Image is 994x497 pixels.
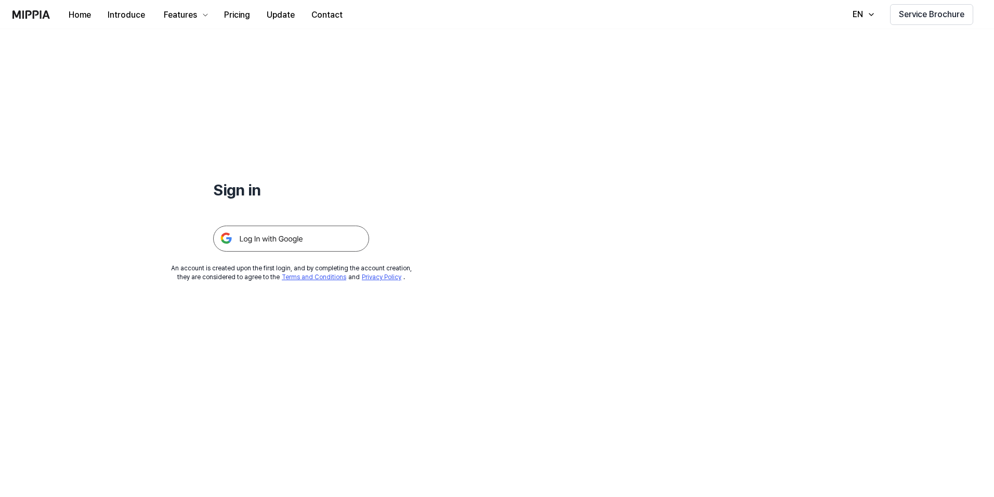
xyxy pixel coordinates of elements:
div: EN [851,8,865,21]
h1: Sign in [213,179,369,201]
button: Contact [303,5,351,25]
div: An account is created upon the first login, and by completing the account creation, they are cons... [171,264,412,282]
a: Terms and Conditions [282,273,346,281]
button: EN [842,4,882,25]
button: Pricing [216,5,258,25]
button: Service Brochure [890,4,973,25]
img: logo [12,10,50,19]
button: Introduce [99,5,153,25]
img: 구글 로그인 버튼 [213,226,369,252]
a: Update [258,1,303,29]
div: Features [162,9,199,21]
button: Features [153,5,216,25]
button: Home [60,5,99,25]
a: Privacy Policy [362,273,401,281]
button: Update [258,5,303,25]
